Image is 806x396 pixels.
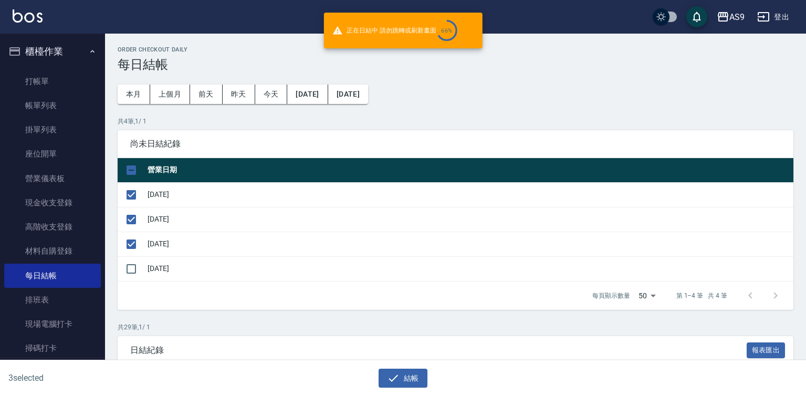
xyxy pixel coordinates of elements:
td: [DATE] [145,182,793,207]
button: AS9 [713,6,749,28]
button: 本月 [118,85,150,104]
span: 正在日結中 請勿跳轉或刷新畫面 [332,20,457,41]
a: 材料自購登錄 [4,239,101,263]
span: 日結紀錄 [130,345,747,356]
td: [DATE] [145,256,793,281]
a: 報表匯出 [747,345,786,355]
a: 現金收支登錄 [4,191,101,215]
h6: 3 selected [8,371,200,384]
a: 營業儀表板 [4,166,101,191]
a: 掃碼打卡 [4,336,101,360]
a: 高階收支登錄 [4,215,101,239]
button: save [686,6,707,27]
button: [DATE] [328,85,368,104]
img: Logo [13,9,43,23]
button: 結帳 [379,369,427,388]
div: 50 [634,282,660,310]
h3: 每日結帳 [118,57,793,72]
button: 櫃檯作業 [4,38,101,65]
div: AS9 [729,11,745,24]
button: 今天 [255,85,288,104]
button: 前天 [190,85,223,104]
td: [DATE] [145,207,793,232]
a: 每日結帳 [4,264,101,288]
p: 共 29 筆, 1 / 1 [118,322,793,332]
button: close [466,24,478,37]
th: 營業日期 [145,158,793,183]
div: 66 % [441,27,452,34]
h2: Order checkout daily [118,46,793,53]
button: 報表匯出 [747,342,786,359]
td: [DATE] [145,232,793,256]
p: 共 4 筆, 1 / 1 [118,117,793,126]
button: [DATE] [287,85,328,104]
a: 打帳單 [4,69,101,93]
button: 登出 [753,7,793,27]
p: 每頁顯示數量 [592,291,630,300]
button: 上個月 [150,85,190,104]
a: 現場電腦打卡 [4,312,101,336]
a: 帳單列表 [4,93,101,118]
a: 掛單列表 [4,118,101,142]
p: 第 1–4 筆 共 4 筆 [676,291,727,300]
button: 昨天 [223,85,255,104]
a: 排班表 [4,288,101,312]
span: 尚未日結紀錄 [130,139,781,149]
a: 座位開單 [4,142,101,166]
